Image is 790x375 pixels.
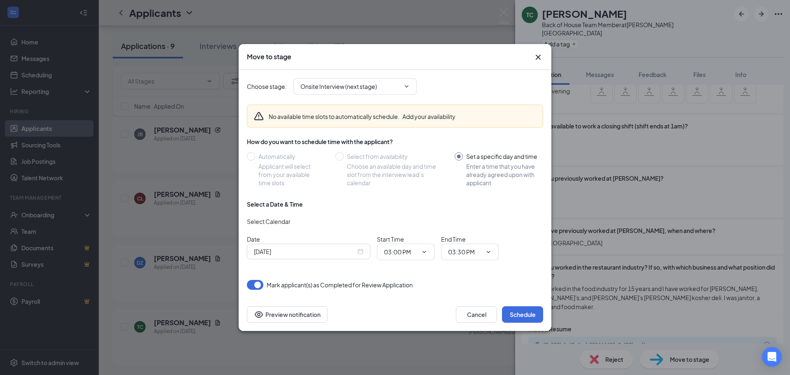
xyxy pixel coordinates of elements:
[456,306,497,323] button: Cancel
[533,52,543,62] svg: Cross
[533,52,543,62] button: Close
[247,235,260,243] span: Date
[254,310,264,319] svg: Eye
[403,83,410,90] svg: ChevronDown
[441,235,466,243] span: End Time
[402,112,455,121] button: Add your availability
[247,200,303,208] div: Select a Date & Time
[502,306,543,323] button: Schedule
[267,280,413,290] span: Mark applicant(s) as Completed for Review Application
[421,249,428,255] svg: ChevronDown
[762,347,782,367] div: Open Intercom Messenger
[254,247,356,256] input: Oct 15, 2025
[485,249,492,255] svg: ChevronDown
[247,82,287,91] span: Choose stage :
[247,218,290,225] span: Select Calendar
[384,247,418,256] input: Start time
[247,137,543,146] div: How do you want to schedule time with the applicant?
[254,111,264,121] svg: Warning
[448,247,482,256] input: End time
[247,52,291,61] h3: Move to stage
[247,306,328,323] button: Preview notificationEye
[269,112,455,121] div: No available time slots to automatically schedule.
[377,235,404,243] span: Start Time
